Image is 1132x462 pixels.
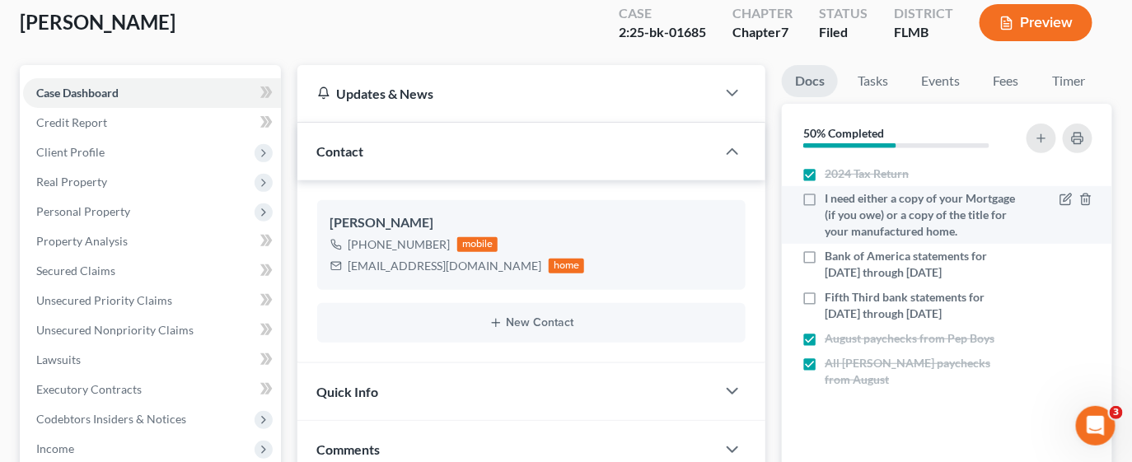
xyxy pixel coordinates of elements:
[36,441,74,455] span: Income
[36,204,130,218] span: Personal Property
[348,258,542,274] div: [EMAIL_ADDRESS][DOMAIN_NAME]
[894,4,953,23] div: District
[317,441,381,457] span: Comments
[825,355,1015,388] span: All [PERSON_NAME] paychecks from August
[23,286,281,315] a: Unsecured Priority Claims
[36,352,81,366] span: Lawsuits
[330,316,733,329] button: New Contact
[23,345,281,375] a: Lawsuits
[20,10,175,34] span: [PERSON_NAME]
[317,85,697,102] div: Updates & News
[23,78,281,108] a: Case Dashboard
[36,115,107,129] span: Credit Report
[549,259,585,273] div: home
[23,226,281,256] a: Property Analysis
[732,23,793,42] div: Chapter
[619,23,706,42] div: 2:25-bk-01685
[825,248,1015,281] span: Bank of America statements for [DATE] through [DATE]
[36,293,172,307] span: Unsecured Priority Claims
[844,65,901,97] a: Tasks
[825,190,1015,240] span: I need either a copy of your Mortgage (if you owe) or a copy of the title for your manufactured h...
[23,256,281,286] a: Secured Claims
[782,65,838,97] a: Docs
[908,65,973,97] a: Events
[819,23,868,42] div: Filed
[894,23,953,42] div: FLMB
[317,143,364,159] span: Contact
[1110,406,1123,419] span: 3
[619,4,706,23] div: Case
[457,237,498,252] div: mobile
[36,264,115,278] span: Secured Claims
[732,4,793,23] div: Chapter
[36,323,194,337] span: Unsecured Nonpriority Claims
[23,315,281,345] a: Unsecured Nonpriority Claims
[1039,65,1098,97] a: Timer
[825,330,994,347] span: August paychecks from Pep Boys
[980,4,1092,41] button: Preview
[36,175,107,189] span: Real Property
[36,86,119,100] span: Case Dashboard
[348,236,451,253] div: [PHONE_NUMBER]
[36,412,186,426] span: Codebtors Insiders & Notices
[803,126,884,140] strong: 50% Completed
[36,382,142,396] span: Executory Contracts
[23,108,281,138] a: Credit Report
[1076,406,1116,446] iframe: Intercom live chat
[330,213,733,233] div: [PERSON_NAME]
[317,384,379,399] span: Quick Info
[36,145,105,159] span: Client Profile
[781,24,788,40] span: 7
[825,289,1015,322] span: Fifth Third bank statements for [DATE] through [DATE]
[825,166,909,182] span: 2024 Tax Return
[23,375,281,404] a: Executory Contracts
[980,65,1032,97] a: Fees
[819,4,868,23] div: Status
[36,234,128,248] span: Property Analysis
